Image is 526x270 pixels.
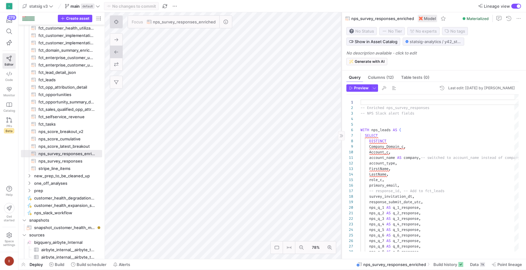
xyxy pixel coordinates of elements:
[21,157,102,165] div: Press SPACE to select this row.
[34,239,101,246] span: bigquery_airbyte_Internal​​​​​​​​
[346,144,353,149] div: 9
[369,233,384,238] span: nps_q_6
[393,244,419,249] span: q_8_response
[369,161,395,166] span: account_type
[2,115,16,136] a: PRsBeta
[21,202,102,209] div: Press SPACE to select this row.
[389,150,391,155] span: ,
[29,232,101,239] span: sources
[21,216,102,224] div: Press SPACE to select this row.
[2,230,16,249] a: Spacesettings
[346,249,353,255] div: 28
[368,75,394,79] span: Columns
[2,15,16,26] button: 279
[346,210,353,216] div: 21
[480,262,485,267] div: 7K
[21,157,102,165] a: nps_survey_responses​​​​​​​​​​
[21,39,102,46] a: fct_customer_implementation_metrics​​​​​​​​​​
[369,222,384,227] span: nps_q_4
[68,259,109,270] button: Build scheduler
[38,121,95,128] span: fct_tasks​​​​​​​​​​
[369,227,384,232] span: nps_q_5
[128,16,143,28] span: Focus
[369,183,397,188] span: primary_email
[346,177,353,183] div: 15
[34,209,95,216] span: nps_slack_workflow​​​​​
[21,150,102,157] div: Press SPACE to select this row.
[393,211,419,216] span: q_2_response
[29,4,48,9] span: statsig v3
[119,262,130,267] span: Alerts
[386,216,391,221] span: AS
[38,165,95,172] span: stripe_line_items​​​​​​​​​​
[21,98,102,106] div: Press SPACE to select this row.
[346,199,353,205] div: 19
[21,91,102,98] a: fct_opportunities​​​​​​​​​​
[346,99,353,105] div: 1
[21,69,102,76] a: fct_lead_detail_json​​​​​​​​​​
[379,27,405,35] button: No tierNo Tier
[3,109,15,112] span: Catalog
[470,262,479,267] span: Data
[38,62,95,69] span: fct_enterprise_customer_usage​​​​​​​​​​
[58,15,92,22] button: Create asset
[386,172,389,177] span: ,
[489,259,525,270] button: Point lineage
[21,194,102,202] div: Press SPACE to select this row.
[21,224,102,231] div: Press SPACE to select this row.
[3,93,15,97] span: Monitor
[63,2,102,10] button: maindefault
[393,249,419,254] span: q_9_response
[416,29,437,34] span: No expert s
[371,127,391,132] span: nps_leads
[346,183,353,188] div: 16
[369,238,384,243] span: nps_q_7
[2,69,16,84] a: Code
[346,188,353,194] div: 17
[7,15,16,20] div: 279
[404,155,419,160] span: company
[369,199,421,204] span: response_submit_date_utc
[41,246,95,253] span: airbyte_internal__airbyte_tmp_sxu_OpportunityHistory​​​​​​​​​
[386,75,394,79] span: (12)
[21,224,102,231] a: snapshot_customer_health_metrics​​​​​​​
[369,211,384,216] span: nps_q_2
[21,246,102,253] div: Press SPACE to select this row.
[4,128,14,133] span: Beta
[4,215,14,222] span: Get started
[21,76,102,83] div: Press SPACE to select this row.
[21,32,102,39] a: fct_customer_implementation_metrics_latest​​​​​​​​​​
[421,199,423,204] span: ,
[382,29,387,34] img: No tier
[419,227,421,232] span: ,
[361,127,369,132] span: WITH
[393,238,419,243] span: q_7_response
[393,222,419,227] span: q_4_response
[21,179,102,187] div: Press SPACE to select this row.
[21,32,102,39] div: Press SPACE to select this row.
[21,54,102,61] a: fct_enterprise_customer_usage_3d_lag​​​​​​​​​​
[399,127,401,132] span: (
[346,127,353,133] div: 6
[38,128,95,135] span: nps_score_breakout_v2​​​​​​​​​​
[2,255,16,268] button: II
[386,227,391,232] span: AS
[38,143,95,150] span: nps_score_latest_breakout​​​​​​​​​​
[346,205,353,210] div: 20
[382,177,384,182] span: ,
[21,143,102,150] div: Press SPACE to select this row.
[386,244,391,249] span: AS
[433,262,457,267] span: Build history
[21,2,55,10] button: statsig v3
[346,116,353,122] div: 4
[346,133,353,138] div: 7
[346,160,353,166] div: 12
[386,205,391,210] span: AS
[386,211,391,216] span: AS
[424,16,436,21] span: Model
[110,259,133,270] button: Alerts
[21,209,102,216] div: Press SPACE to select this row.
[410,39,461,44] span: statsig-analytics / y42_statsig_v3_test_main / nps_survey_responses_enriched
[70,4,80,9] span: main
[361,111,414,116] span: -- NPS Slack alert fields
